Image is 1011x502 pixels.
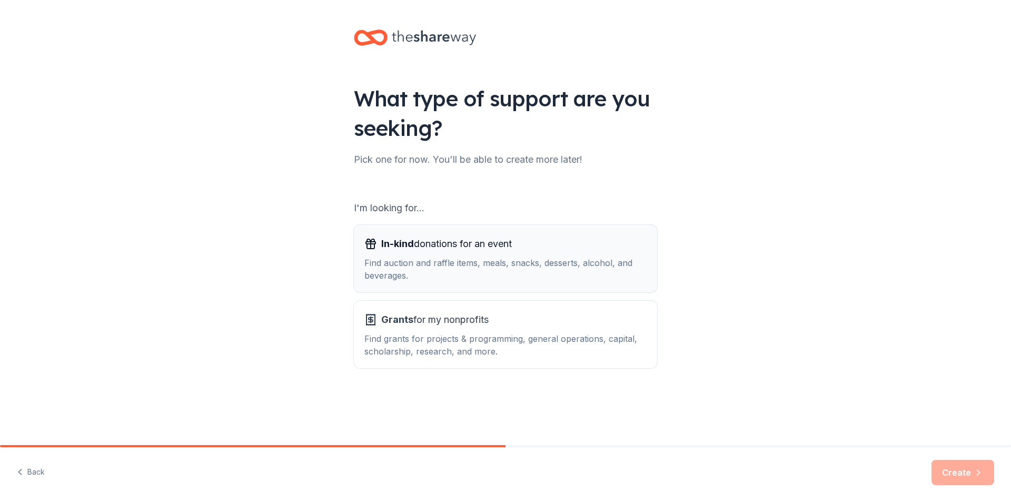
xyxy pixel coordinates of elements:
[354,225,657,292] button: In-kinddonations for an eventFind auction and raffle items, meals, snacks, desserts, alcohol, and...
[354,301,657,368] button: Grantsfor my nonprofitsFind grants for projects & programming, general operations, capital, schol...
[381,235,512,252] span: donations for an event
[381,238,414,249] span: In-kind
[381,311,489,328] span: for my nonprofits
[354,151,657,168] div: Pick one for now. You'll be able to create more later!
[354,200,657,216] div: I'm looking for...
[17,461,45,484] button: Back
[364,257,647,282] div: Find auction and raffle items, meals, snacks, desserts, alcohol, and beverages.
[381,314,413,325] span: Grants
[364,332,647,358] div: Find grants for projects & programming, general operations, capital, scholarship, research, and m...
[354,84,657,143] div: What type of support are you seeking?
